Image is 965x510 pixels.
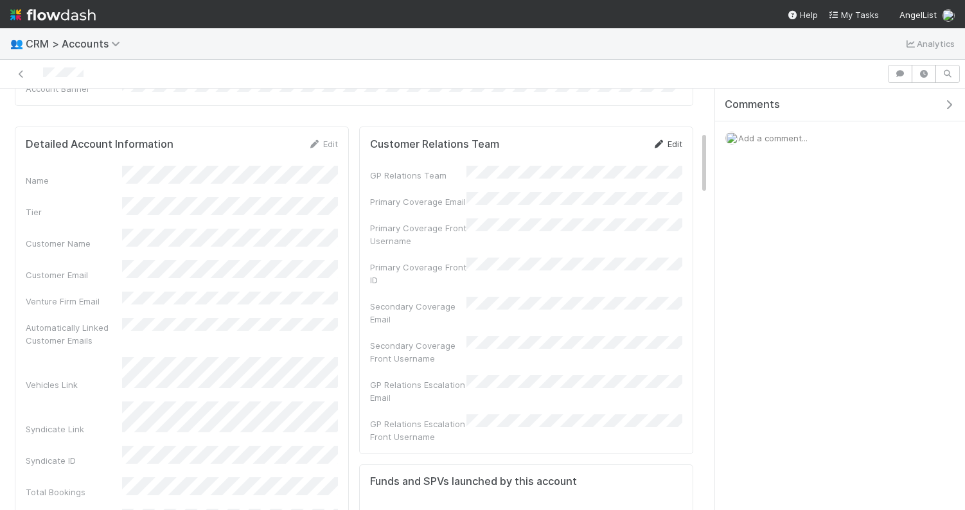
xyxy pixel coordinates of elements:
[10,4,96,26] img: logo-inverted-e16ddd16eac7371096b0.svg
[26,268,122,281] div: Customer Email
[26,174,122,187] div: Name
[787,8,818,21] div: Help
[26,423,122,435] div: Syndicate Link
[370,261,466,286] div: Primary Coverage Front ID
[26,206,122,218] div: Tier
[370,138,499,151] h5: Customer Relations Team
[26,454,122,467] div: Syndicate ID
[828,10,879,20] span: My Tasks
[370,300,466,326] div: Secondary Coverage Email
[26,321,122,347] div: Automatically Linked Customer Emails
[26,82,122,95] div: Account Banner
[942,9,955,22] img: avatar_4aa8e4fd-f2b7-45ba-a6a5-94a913ad1fe4.png
[725,98,780,111] span: Comments
[738,133,808,143] span: Add a comment...
[10,38,23,49] span: 👥
[26,138,173,151] h5: Detailed Account Information
[26,378,122,391] div: Vehicles Link
[26,37,127,50] span: CRM > Accounts
[26,295,122,308] div: Venture Firm Email
[26,486,122,498] div: Total Bookings
[370,378,466,404] div: GP Relations Escalation Email
[370,169,466,182] div: GP Relations Team
[26,237,122,250] div: Customer Name
[899,10,937,20] span: AngelList
[370,195,466,208] div: Primary Coverage Email
[370,418,466,443] div: GP Relations Escalation Front Username
[725,132,738,145] img: avatar_4aa8e4fd-f2b7-45ba-a6a5-94a913ad1fe4.png
[370,222,466,247] div: Primary Coverage Front Username
[308,139,338,149] a: Edit
[904,36,955,51] a: Analytics
[828,8,879,21] a: My Tasks
[370,475,577,488] h5: Funds and SPVs launched by this account
[370,339,466,365] div: Secondary Coverage Front Username
[652,139,682,149] a: Edit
